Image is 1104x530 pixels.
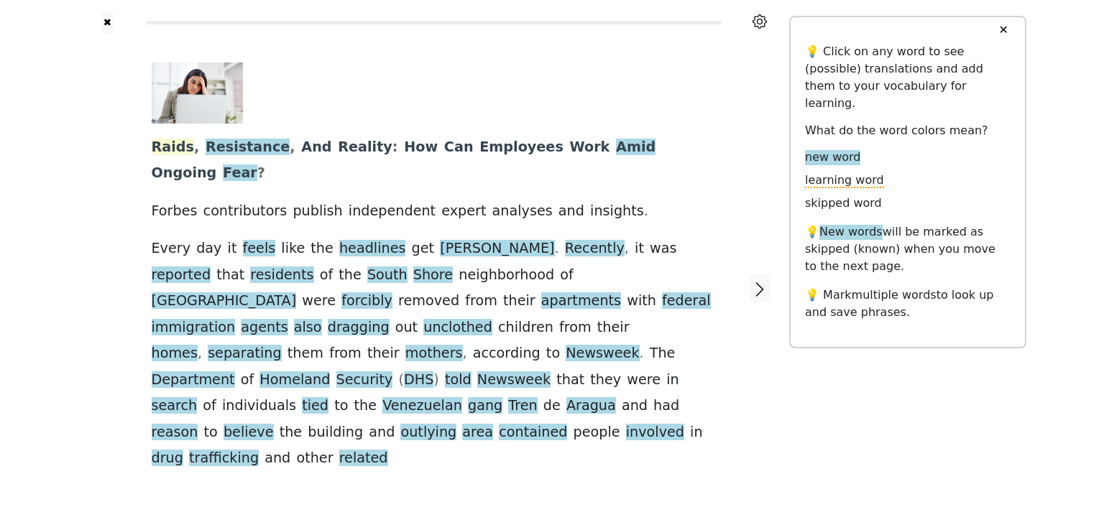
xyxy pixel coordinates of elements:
span: Security [336,371,393,389]
span: also [294,319,322,337]
span: tied [302,397,328,415]
span: from [465,292,497,310]
span: the [339,266,362,284]
span: individuals [222,397,296,415]
span: Shore [413,266,453,284]
span: Newsweek [566,345,639,363]
span: South [367,266,408,284]
span: the [310,240,333,258]
span: , [290,139,295,157]
span: independent [349,203,436,220]
span: contained [499,424,567,442]
img: 0x0.jpg [152,62,244,124]
span: Employees [479,139,563,157]
span: they [590,371,621,389]
span: separating [208,345,282,363]
span: dragging [328,319,390,337]
span: to [334,397,348,415]
span: reason [152,424,198,442]
span: , [463,345,467,363]
span: Tren [508,397,537,415]
span: homes [152,345,198,363]
span: of [241,371,254,389]
span: The [650,345,676,363]
span: : [392,139,398,157]
span: search [152,397,198,415]
span: removed [398,292,459,310]
span: had [653,397,679,415]
span: their [503,292,535,310]
span: skipped word [805,196,882,211]
span: get [412,240,435,258]
span: according [473,345,540,363]
span: in [690,424,703,442]
span: , [194,139,199,157]
span: believe [224,424,274,442]
span: Department [152,371,235,389]
span: [PERSON_NAME] [440,240,554,258]
span: and [264,450,290,468]
span: and [369,424,395,442]
span: Ongoing [152,164,217,182]
span: from [559,319,592,337]
span: were [627,371,661,389]
span: new word [805,150,860,165]
span: of [320,266,333,284]
span: it [635,240,644,258]
button: ✖ [101,11,114,34]
span: contributors [203,203,287,220]
span: them [287,345,323,363]
span: immigration [152,319,236,337]
span: reported [152,266,211,284]
span: ( [398,371,404,389]
span: in [666,371,679,389]
span: Recently [565,240,625,258]
button: ✕ [990,17,1016,43]
span: de [543,397,561,415]
span: ? [257,164,265,182]
span: that [216,266,244,284]
span: was [650,240,676,258]
span: . [644,203,648,220]
span: to [546,345,560,363]
span: publish [293,203,342,220]
span: forcibly [341,292,392,310]
span: [GEOGRAPHIC_DATA] [152,292,297,310]
span: their [597,319,630,337]
span: feels [243,240,276,258]
span: people [574,424,620,442]
span: Forbes [152,203,198,220]
span: the [280,424,303,442]
span: Every [152,240,191,258]
span: that [556,371,584,389]
span: apartments [541,292,621,310]
h6: What do the word colors mean? [805,124,1011,137]
span: Raids [152,139,194,157]
span: federal [662,292,711,310]
p: 💡 Mark to look up and save phrases. [805,287,1011,321]
span: multiple words [852,288,937,302]
span: ) [433,371,439,389]
span: gang [468,397,502,415]
p: 💡 will be marked as skipped (known) when you move to the next page. [805,223,1011,275]
span: related [339,450,388,468]
span: unclothed [423,319,492,337]
span: Fear [223,164,257,182]
span: Amid [616,139,655,157]
span: insights [590,203,644,220]
span: from [329,345,362,363]
span: like [281,240,305,258]
span: area [462,424,493,442]
span: . [640,345,644,363]
span: mothers [405,345,463,363]
span: their [367,345,400,363]
span: and [558,203,584,220]
span: children [498,319,553,337]
span: . [555,240,559,258]
span: New words [819,225,883,240]
span: and [622,397,648,415]
span: learning word [805,173,884,188]
span: building [308,424,363,442]
span: involved [626,424,684,442]
span: How [404,139,438,157]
